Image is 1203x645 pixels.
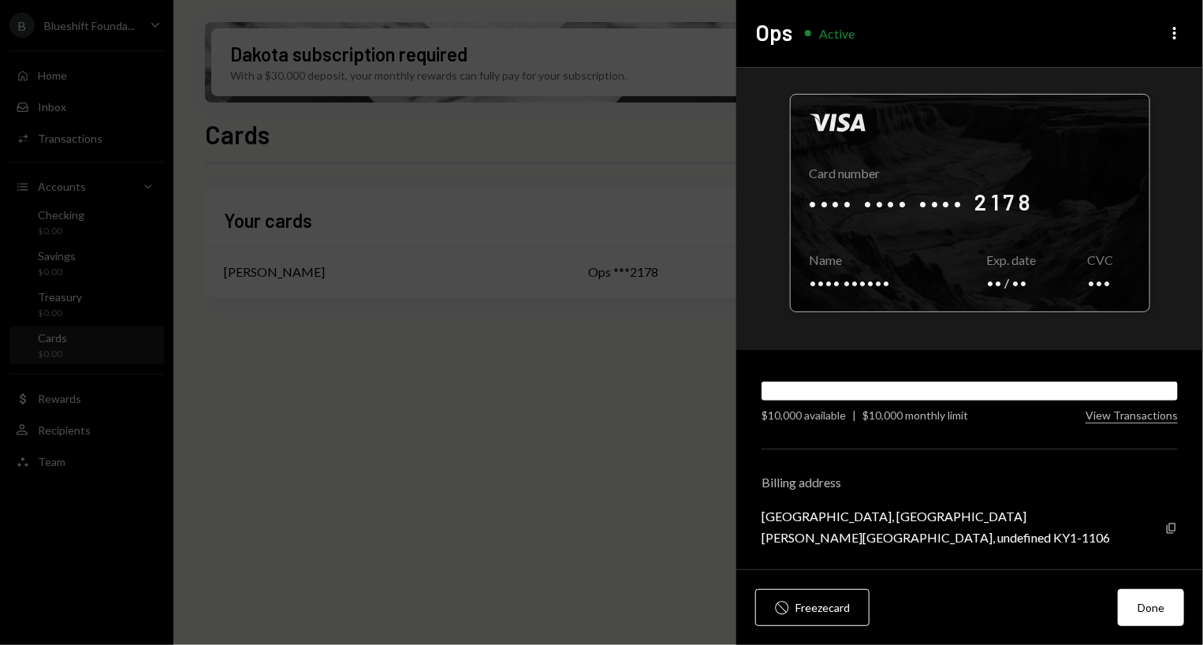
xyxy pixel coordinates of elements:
[795,599,850,616] div: Freeze card
[852,407,856,423] div: |
[762,407,846,423] div: $10,000 available
[762,475,1178,490] div: Billing address
[790,94,1150,312] div: Click to reveal
[762,530,1110,545] div: [PERSON_NAME][GEOGRAPHIC_DATA], undefined KY1-1106
[1086,408,1178,423] button: View Transactions
[755,589,870,626] button: Freezecard
[819,26,855,41] div: Active
[862,407,968,423] div: $10,000 monthly limit
[762,509,1110,524] div: [GEOGRAPHIC_DATA], [GEOGRAPHIC_DATA]
[755,17,792,48] h2: Ops
[1118,589,1184,626] button: Done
